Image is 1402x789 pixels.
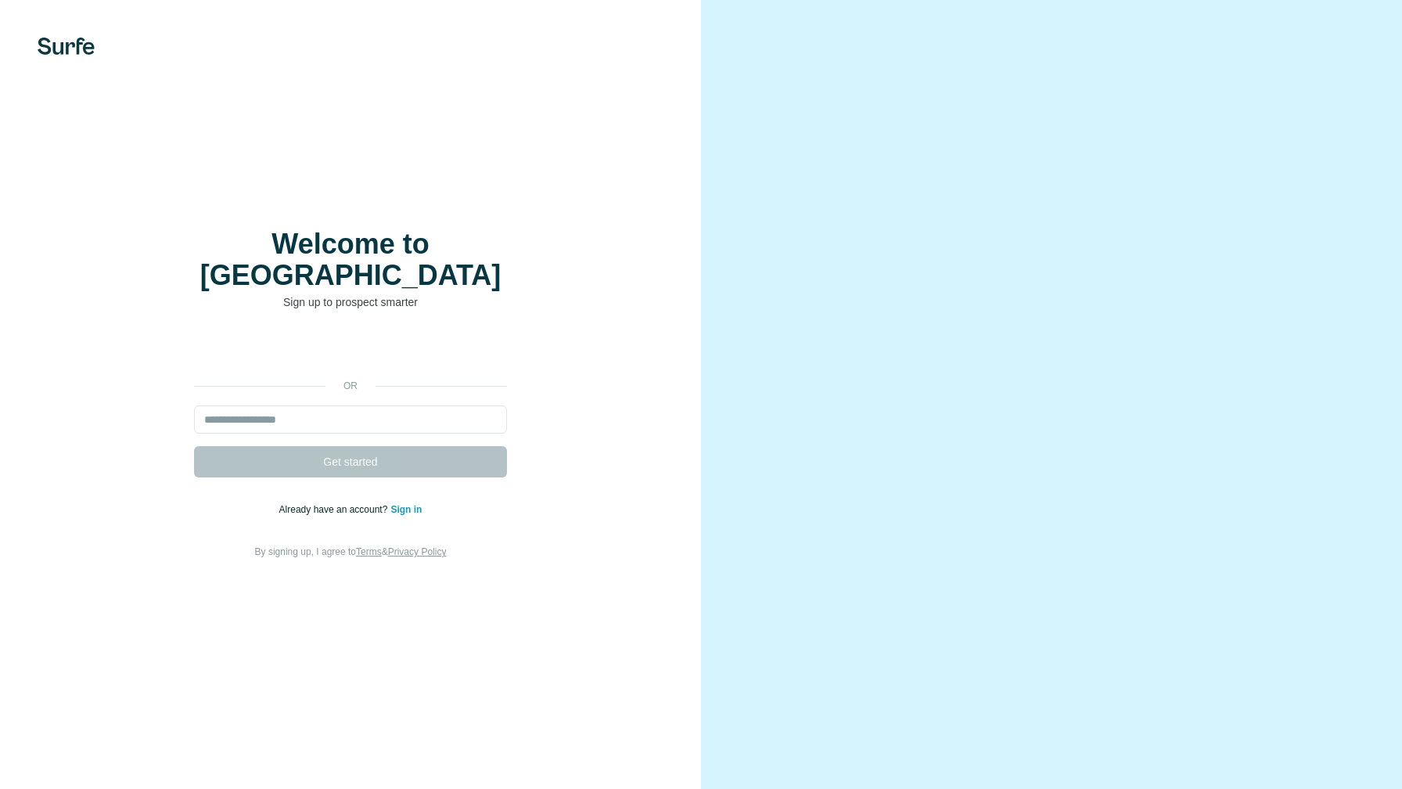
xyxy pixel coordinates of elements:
[38,38,95,55] img: Surfe's logo
[390,504,422,515] a: Sign in
[194,229,507,291] h1: Welcome to [GEOGRAPHIC_DATA]
[356,546,382,557] a: Terms
[279,504,391,515] span: Already have an account?
[325,379,376,393] p: or
[388,546,447,557] a: Privacy Policy
[186,333,515,368] iframe: Sign in with Google Button
[255,546,447,557] span: By signing up, I agree to &
[194,294,507,310] p: Sign up to prospect smarter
